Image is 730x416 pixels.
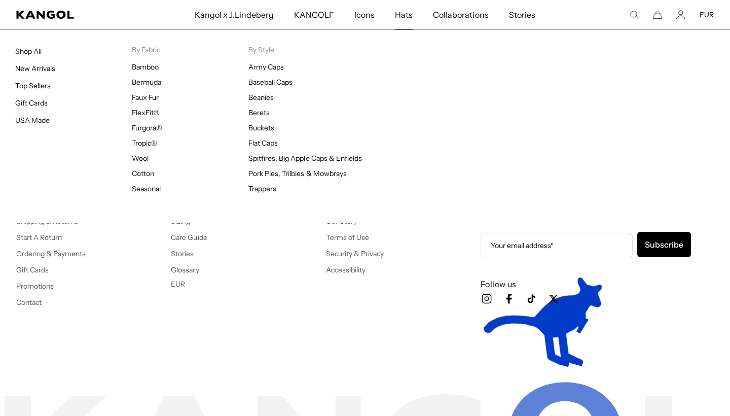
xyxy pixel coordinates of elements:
a: Wool [132,154,149,163]
p: By Fabric [132,45,248,54]
a: Stories [171,249,194,258]
a: USA Made [15,116,50,125]
a: Gift Cards [16,265,49,274]
a: Army Caps [248,62,284,72]
a: Promotions [16,282,54,291]
a: Trappers [248,184,276,193]
a: Pork Pies, Trilbies & Mowbrays [248,169,347,178]
button: Cart [653,10,662,19]
a: Glossary [171,265,199,274]
a: Security & Privacy [326,249,384,258]
a: Kangol [16,11,128,19]
a: Shipping & Returns [16,217,79,226]
summary: Search here [630,10,639,19]
button: EUR [700,10,714,19]
a: Contact [16,298,42,307]
a: FlexFit® [132,108,160,117]
a: Baseball Caps [248,78,293,87]
a: Gift Cards [15,98,48,108]
a: Buckets [248,123,274,132]
a: Berets [248,108,270,117]
a: Shop All [15,47,42,56]
a: Spitfires, Big Apple Caps & Enfields [248,154,362,163]
a: Bamboo [132,62,159,72]
a: Accessibility [326,265,366,274]
a: Our Story [326,217,357,226]
a: Ordering & Payments [16,249,86,258]
button: EUR [171,280,185,289]
a: Cotton [132,169,154,178]
a: Beanies [248,93,274,102]
a: Flat Caps [248,138,278,148]
a: Bermuda [132,78,161,87]
a: Account [676,10,685,19]
a: Seasonal [132,184,161,193]
a: New Arrivals [15,64,55,73]
a: Start A Return [16,233,62,242]
button: Subscribe [637,232,691,257]
h3: Follow us [481,279,714,290]
a: Faux Fur [132,93,159,102]
a: Sizing [171,217,190,226]
a: Care Guide [171,233,207,242]
a: Terms of Use [326,233,369,242]
a: Top Sellers [15,81,51,90]
a: Furgora® [132,123,162,132]
p: By Style [248,45,365,54]
a: Tropic® [132,138,157,148]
